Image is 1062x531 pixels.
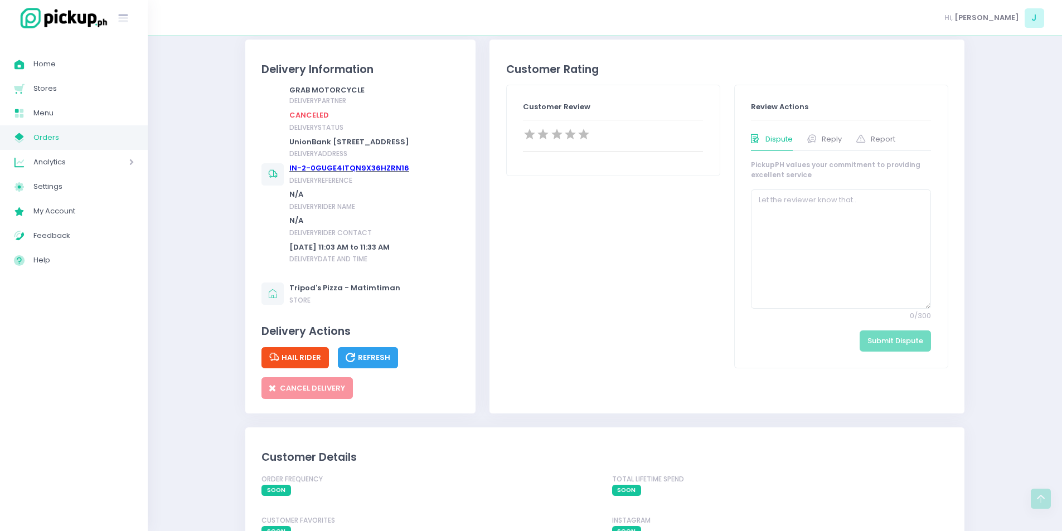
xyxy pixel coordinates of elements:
span: J [1025,8,1044,28]
span: Dispute [765,134,793,145]
div: Customer Details [261,449,948,465]
img: logo [14,6,109,30]
span: delivery rider contact [289,228,372,237]
span: store [289,295,311,305]
span: Hail Rider [269,352,321,363]
span: soon [612,485,642,496]
span: 0 / 300 [751,310,932,321]
span: Settings [33,179,134,194]
span: Delivery date and time [289,254,367,264]
span: Refresh [346,352,390,363]
div: N/A [289,215,409,226]
span: delivery reference [289,176,352,185]
span: delivery status [289,123,343,132]
div: UnionBank [STREET_ADDRESS] [289,137,409,148]
span: [PERSON_NAME] [954,12,1019,23]
div: Delivery Information [261,61,459,77]
span: soon [261,485,291,496]
span: Review Actions [751,101,808,112]
span: Customer Review [523,101,590,112]
span: Instagram [612,515,651,525]
span: Menu [33,106,134,120]
span: Feedback [33,228,134,243]
div: Delivery Actions [261,323,459,339]
span: Home [33,57,134,71]
span: Orders [33,130,134,145]
span: CANCEL DELIVERY [269,383,345,393]
span: Report [871,134,895,145]
div: Customer Rating [506,61,948,77]
span: My Account [33,204,134,218]
span: Customer Favorites [261,515,335,525]
span: Reply [822,134,842,145]
span: Help [33,253,134,267]
div: PickupPH values your commitment to providing excellent service [751,160,932,180]
div: N/A [289,189,409,200]
span: delivery rider name [289,202,355,211]
div: Tripod's Pizza - Matimtiman [289,282,400,294]
span: Order Frequency [261,474,323,484]
span: delivery partner [289,96,346,105]
span: Analytics [33,155,98,169]
a: IN-2-0GUGE4ITQN9X36HZRN16 [289,163,409,173]
div: CANCELED [289,110,409,121]
div: [DATE] 11:03 AM to 11:33 AM [289,242,409,253]
div: GRAB MOTORCYCLE [289,85,409,106]
span: delivery address [289,149,347,158]
button: Submit Dispute [860,330,931,352]
span: Stores [33,81,134,96]
span: Hi, [944,12,953,23]
span: Total Lifetime Spend [612,474,684,484]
